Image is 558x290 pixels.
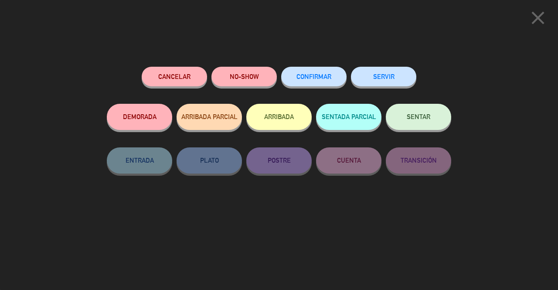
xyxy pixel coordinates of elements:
button: TRANSICIÓN [386,147,451,174]
button: ENTRADA [107,147,172,174]
button: CUENTA [316,147,381,174]
button: ARRIBADA [246,104,312,130]
button: SERVIR [351,67,416,86]
span: CONFIRMAR [296,73,331,80]
button: DEMORADA [107,104,172,130]
button: SENTAR [386,104,451,130]
button: Cancelar [142,67,207,86]
button: CONFIRMAR [281,67,347,86]
span: ARRIBADA PARCIAL [181,113,238,120]
button: NO-SHOW [211,67,277,86]
i: close [527,7,549,29]
button: close [524,7,551,32]
button: POSTRE [246,147,312,174]
span: SENTAR [407,113,430,120]
button: PLATO [177,147,242,174]
button: SENTADA PARCIAL [316,104,381,130]
button: ARRIBADA PARCIAL [177,104,242,130]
